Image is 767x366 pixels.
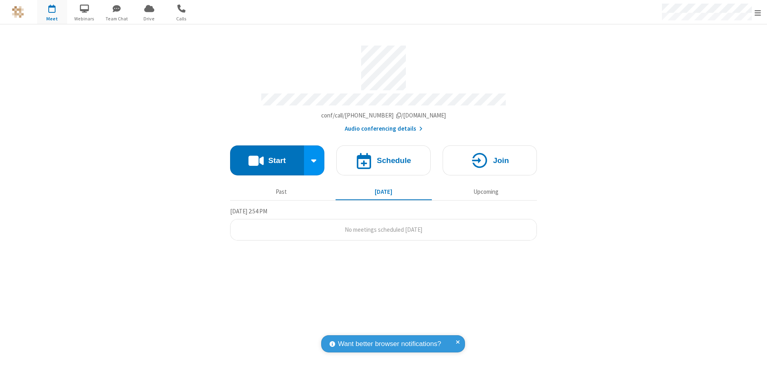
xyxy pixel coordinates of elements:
[338,339,441,349] span: Want better browser notifications?
[230,207,267,215] span: [DATE] 2:54 PM
[321,111,446,119] span: Copy my meeting room link
[230,207,537,241] section: Today's Meetings
[747,345,761,360] iframe: Chat
[167,15,197,22] span: Calls
[321,111,446,120] button: Copy my meeting room linkCopy my meeting room link
[336,145,431,175] button: Schedule
[12,6,24,18] img: QA Selenium DO NOT DELETE OR CHANGE
[336,184,432,199] button: [DATE]
[70,15,99,22] span: Webinars
[230,40,537,133] section: Account details
[233,184,330,199] button: Past
[493,157,509,164] h4: Join
[102,15,132,22] span: Team Chat
[438,184,534,199] button: Upcoming
[345,226,422,233] span: No meetings scheduled [DATE]
[37,15,67,22] span: Meet
[134,15,164,22] span: Drive
[377,157,411,164] h4: Schedule
[230,145,304,175] button: Start
[268,157,286,164] h4: Start
[443,145,537,175] button: Join
[345,124,423,133] button: Audio conferencing details
[304,145,325,175] div: Start conference options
